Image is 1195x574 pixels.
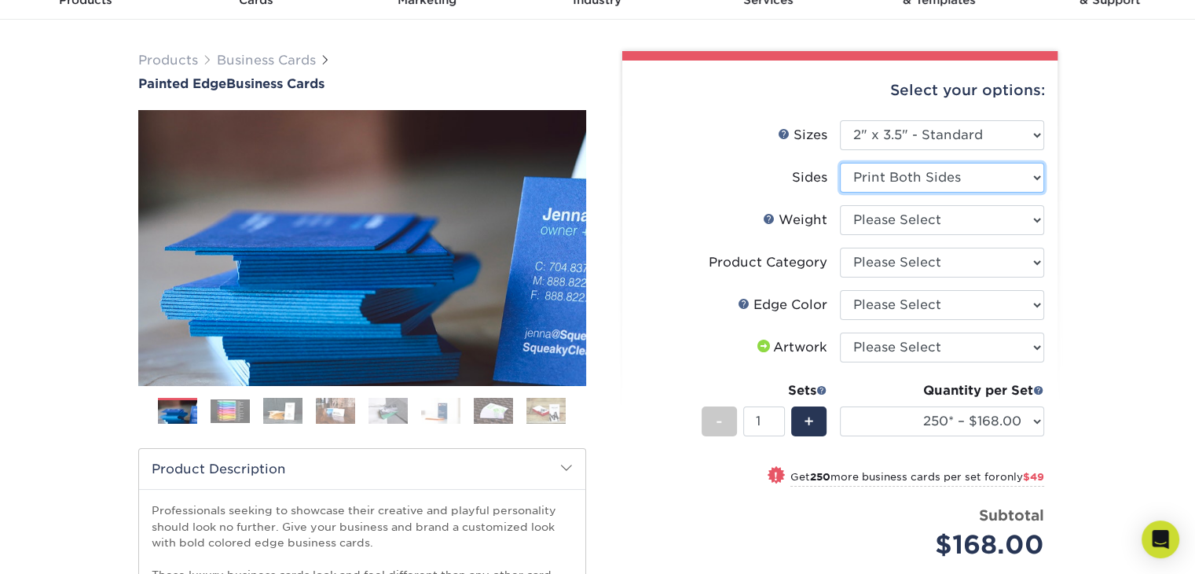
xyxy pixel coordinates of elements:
img: Business Cards 05 [368,398,408,425]
div: Quantity per Set [840,381,1044,400]
div: Sides [792,168,827,187]
small: Get more business cards per set for [790,471,1044,487]
div: Weight [763,211,827,230]
a: Products [138,53,198,68]
div: $168.00 [852,526,1044,564]
div: Open Intercom Messenger [1142,521,1179,558]
img: Business Cards 02 [211,399,250,423]
img: Business Cards 08 [526,398,566,425]
strong: 250 [810,471,830,483]
span: + [804,410,814,433]
img: Business Cards 07 [474,398,513,425]
img: Business Cards 04 [316,398,355,425]
div: Select your options: [635,61,1045,120]
a: Business Cards [217,53,316,68]
span: - [716,410,723,433]
h1: Business Cards [138,76,586,91]
iframe: Google Customer Reviews [4,526,134,568]
img: Painted Edge 01 [138,24,586,472]
div: Product Category [709,253,827,272]
h2: Product Description [139,449,585,489]
img: Business Cards 03 [263,398,302,425]
span: $49 [1023,471,1044,483]
strong: Subtotal [979,506,1044,524]
span: Painted Edge [138,76,226,91]
div: Sets [702,381,827,400]
span: only [1000,471,1044,483]
div: Edge Color [738,296,827,315]
div: Artwork [754,338,827,357]
img: Business Cards 06 [421,398,460,425]
div: Sizes [778,126,827,145]
span: ! [774,468,778,484]
img: Business Cards 01 [158,392,197,432]
a: Painted EdgeBusiness Cards [138,76,586,91]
